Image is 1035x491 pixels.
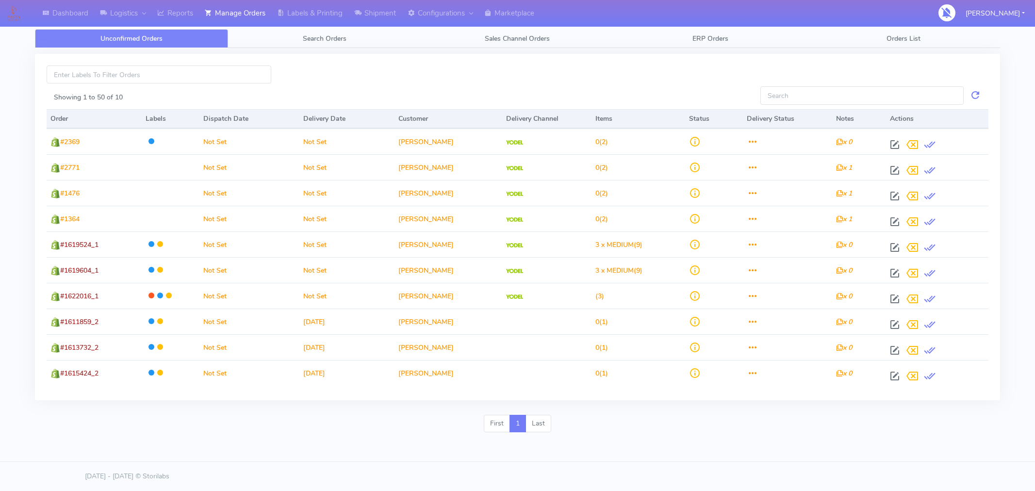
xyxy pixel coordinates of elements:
[299,283,394,309] td: Not Set
[299,109,394,129] th: Delivery Date
[199,154,299,180] td: Not Set
[299,206,394,231] td: Not Set
[60,266,99,275] span: #1619604_1
[199,109,299,129] th: Dispatch Date
[47,65,271,83] input: Enter Labels To Filter Orders
[47,109,142,129] th: Order
[595,240,642,249] span: (9)
[299,334,394,360] td: [DATE]
[595,343,599,352] span: 0
[60,137,80,147] span: #2369
[60,343,99,352] span: #1613732_2
[958,3,1032,23] button: [PERSON_NAME]
[60,163,80,172] span: #2771
[506,295,523,299] img: Yodel
[394,206,502,231] td: [PERSON_NAME]
[60,240,99,249] span: #1619524_1
[595,137,608,147] span: (2)
[595,240,634,249] span: 3 x MEDIUM
[394,334,502,360] td: [PERSON_NAME]
[887,34,920,43] span: Orders List
[299,154,394,180] td: Not Set
[595,292,604,301] span: (3)
[394,309,502,334] td: [PERSON_NAME]
[299,129,394,154] td: Not Set
[394,129,502,154] td: [PERSON_NAME]
[836,266,852,275] i: x 0
[836,240,852,249] i: x 0
[836,343,852,352] i: x 0
[35,29,1000,48] ul: Tabs
[836,369,852,378] i: x 0
[595,189,608,198] span: (2)
[886,109,988,129] th: Actions
[595,214,599,224] span: 0
[502,109,591,129] th: Delivery Channel
[394,257,502,283] td: [PERSON_NAME]
[836,214,852,224] i: x 1
[692,34,728,43] span: ERP Orders
[591,109,685,129] th: Items
[595,369,608,378] span: (1)
[199,309,299,334] td: Not Set
[60,292,99,301] span: #1622016_1
[743,109,832,129] th: Delivery Status
[595,317,599,327] span: 0
[595,266,634,275] span: 3 x MEDIUM
[394,283,502,309] td: [PERSON_NAME]
[199,334,299,360] td: Not Set
[595,163,599,172] span: 0
[394,231,502,257] td: [PERSON_NAME]
[303,34,346,43] span: Search Orders
[506,217,523,222] img: Yodel
[299,257,394,283] td: Not Set
[836,317,852,327] i: x 0
[54,92,123,102] label: Showing 1 to 50 of 10
[836,163,852,172] i: x 1
[506,269,523,274] img: Yodel
[199,231,299,257] td: Not Set
[394,360,502,386] td: [PERSON_NAME]
[832,109,886,129] th: Notes
[595,266,642,275] span: (9)
[394,109,502,129] th: Customer
[595,343,608,352] span: (1)
[394,180,502,206] td: [PERSON_NAME]
[299,309,394,334] td: [DATE]
[836,137,852,147] i: x 0
[836,292,852,301] i: x 0
[595,163,608,172] span: (2)
[60,369,99,378] span: #1615424_2
[595,189,599,198] span: 0
[485,34,550,43] span: Sales Channel Orders
[299,231,394,257] td: Not Set
[595,317,608,327] span: (1)
[142,109,199,129] th: Labels
[836,189,852,198] i: x 1
[199,283,299,309] td: Not Set
[299,180,394,206] td: Not Set
[595,137,599,147] span: 0
[506,243,523,248] img: Yodel
[685,109,743,129] th: Status
[60,189,80,198] span: #1476
[199,129,299,154] td: Not Set
[760,86,964,104] input: Search
[394,154,502,180] td: [PERSON_NAME]
[506,192,523,196] img: Yodel
[60,317,99,327] span: #1611859_2
[595,214,608,224] span: (2)
[60,214,80,224] span: #1364
[199,206,299,231] td: Not Set
[199,360,299,386] td: Not Set
[199,180,299,206] td: Not Set
[506,166,523,171] img: Yodel
[595,369,599,378] span: 0
[299,360,394,386] td: [DATE]
[199,257,299,283] td: Not Set
[100,34,163,43] span: Unconfirmed Orders
[506,140,523,145] img: Yodel
[509,415,526,432] a: 1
